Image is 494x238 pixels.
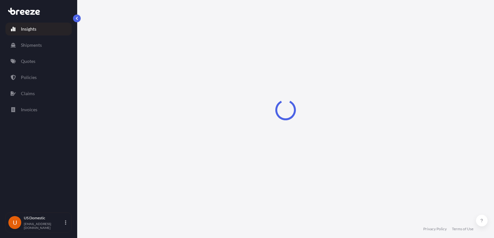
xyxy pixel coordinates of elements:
[5,39,72,52] a: Shipments
[5,55,72,68] a: Quotes
[24,222,64,230] p: [EMAIL_ADDRESS][DOMAIN_NAME]
[423,226,447,232] a: Privacy Policy
[21,106,37,113] p: Invoices
[5,87,72,100] a: Claims
[13,219,17,226] span: U
[21,74,37,81] p: Policies
[21,26,36,32] p: Insights
[21,90,35,97] p: Claims
[5,23,72,35] a: Insights
[24,215,64,221] p: US Domestic
[5,71,72,84] a: Policies
[452,226,473,232] a: Terms of Use
[21,42,42,48] p: Shipments
[5,103,72,116] a: Invoices
[21,58,35,64] p: Quotes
